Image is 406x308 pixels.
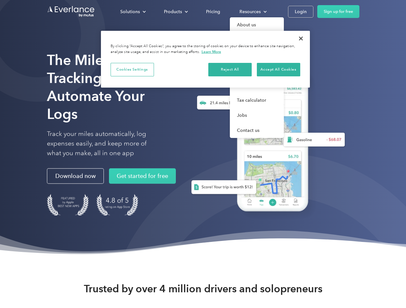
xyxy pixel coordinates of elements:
[294,31,308,46] button: Close
[206,8,220,16] div: Pricing
[230,17,284,138] nav: Resources
[109,168,176,184] a: Get started for free
[111,44,300,55] div: By clicking “Accept All Cookies”, you agree to the storing of cookies on your device to enhance s...
[295,8,307,16] div: Login
[47,5,95,18] a: Go to homepage
[288,6,313,18] a: Login
[200,6,227,17] a: Pricing
[257,63,300,76] button: Accept All Cookies
[84,282,322,295] strong: Trusted by over 4 million drivers and solopreneurs
[230,17,284,32] a: About us
[120,8,140,16] div: Solutions
[239,8,261,16] div: Resources
[202,49,221,54] a: More information about your privacy, opens in a new tab
[111,63,154,76] button: Cookies Settings
[158,6,193,17] div: Products
[233,6,272,17] div: Resources
[164,8,182,16] div: Products
[114,6,151,17] div: Solutions
[230,123,284,138] a: Contact us
[230,93,284,108] a: Tax calculator
[101,31,310,88] div: Cookie banner
[317,5,359,18] a: Sign up for free
[47,129,162,158] p: Track your miles automatically, log expenses easily, and keep more of what you make, all in one app
[47,194,89,216] img: Badge for Featured by Apple Best New Apps
[47,168,104,184] a: Download now
[181,61,350,221] img: Everlance, mileage tracker app, expense tracking app
[208,63,252,76] button: Reject All
[101,31,310,88] div: Privacy
[96,194,138,216] img: 4.9 out of 5 stars on the app store
[230,108,284,123] a: Jobs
